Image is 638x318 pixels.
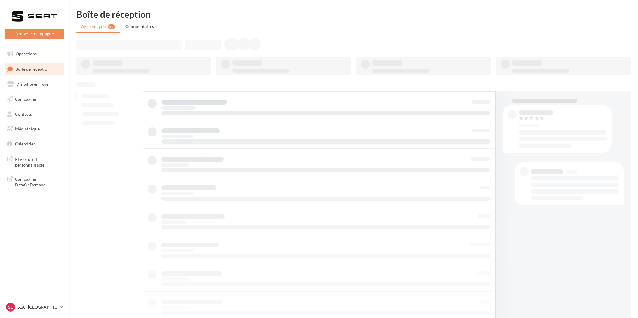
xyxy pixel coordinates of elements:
a: Visibilité en ligne [4,78,66,90]
a: Campagnes [4,93,66,105]
a: Calendrier [4,138,66,150]
a: PLV et print personnalisable [4,153,66,170]
a: Boîte de réception [4,63,66,75]
span: Opérations [16,51,37,56]
a: Contacts [4,108,66,121]
div: Boîte de réception [76,10,631,19]
span: SC [8,304,13,310]
span: Campagnes [15,96,37,102]
a: SC SEAT [GEOGRAPHIC_DATA] [5,301,64,313]
span: Boîte de réception [15,66,50,71]
span: Contacts [15,111,32,116]
span: Visibilité en ligne [16,81,48,87]
a: Campagnes DataOnDemand [4,173,66,190]
span: Commentaires [125,24,154,29]
a: Opérations [4,47,66,60]
p: SEAT [GEOGRAPHIC_DATA] [17,304,57,310]
button: Nouvelle campagne [5,29,64,39]
a: Médiathèque [4,123,66,135]
span: Campagnes DataOnDemand [15,175,62,188]
span: Calendrier [15,141,35,146]
span: PLV et print personnalisable [15,155,62,168]
span: Médiathèque [15,126,40,131]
